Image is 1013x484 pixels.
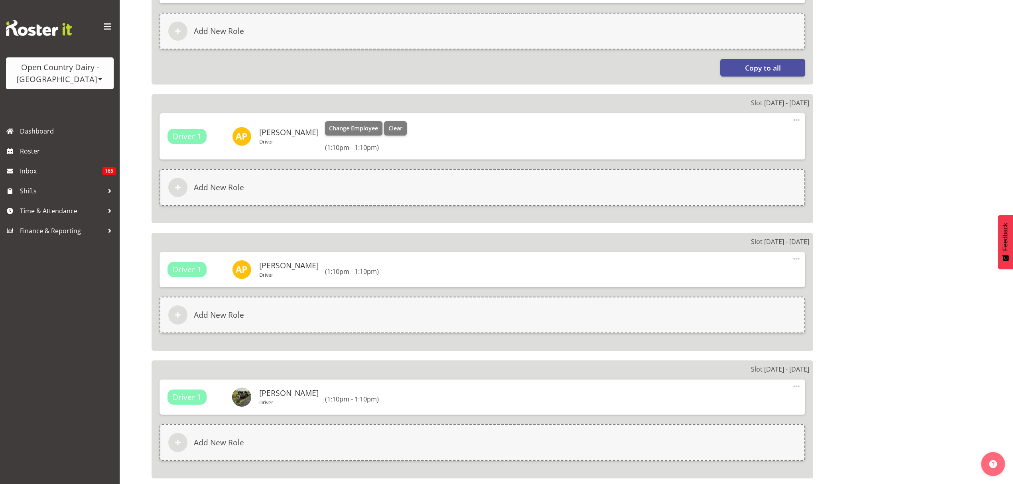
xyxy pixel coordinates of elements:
[388,124,402,133] span: Clear
[20,205,104,217] span: Time & Attendance
[751,364,809,374] p: Slot [DATE] - [DATE]
[173,131,201,142] span: Driver 1
[259,261,319,270] h6: [PERSON_NAME]
[259,399,319,405] p: Driver
[751,98,809,108] p: Slot [DATE] - [DATE]
[329,124,378,133] span: Change Employee
[20,125,116,137] span: Dashboard
[325,268,379,275] h6: (1:10pm - 1:10pm)
[20,145,116,157] span: Roster
[232,388,251,407] img: philip-shanks6895a3b7bbdc815002189083ae5a60ca.png
[173,392,201,403] span: Driver 1
[20,225,104,237] span: Finance & Reporting
[14,61,106,85] div: Open Country Dairy - [GEOGRAPHIC_DATA]
[194,26,244,36] h6: Add New Role
[720,59,805,77] button: Copy to all
[232,127,251,146] img: andrew-poole7464.jpg
[998,215,1013,269] button: Feedback - Show survey
[232,260,251,279] img: andrew-poole7464.jpg
[259,128,319,137] h6: [PERSON_NAME]
[259,272,319,278] p: Driver
[325,395,379,403] h6: (1:10pm - 1:10pm)
[20,165,102,177] span: Inbox
[989,460,997,468] img: help-xxl-2.png
[751,237,809,246] p: Slot [DATE] - [DATE]
[745,63,781,73] span: Copy to all
[384,121,407,136] button: Clear
[102,167,116,175] span: 165
[194,438,244,447] h6: Add New Role
[6,20,72,36] img: Rosterit website logo
[259,389,319,397] h6: [PERSON_NAME]
[20,185,104,197] span: Shifts
[173,264,201,275] span: Driver 1
[325,121,383,136] button: Change Employee
[325,144,407,151] h6: (1:10pm - 1:10pm)
[259,138,319,145] p: Driver
[194,310,244,320] h6: Add New Role
[194,183,244,192] h6: Add New Role
[1002,223,1009,251] span: Feedback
